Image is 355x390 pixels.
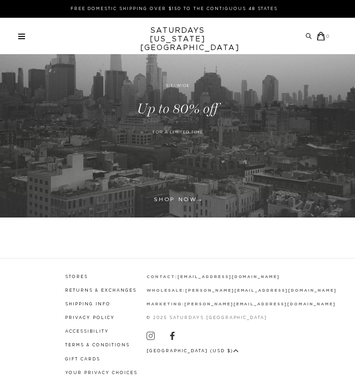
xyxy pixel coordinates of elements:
a: Returns & Exchanges [65,289,137,293]
p: FREE DOMESTIC SHIPPING OVER $150 TO THE CONTIGUOUS 48 STATES [22,5,326,12]
a: Accessibility [65,329,109,334]
a: Stores [65,275,88,279]
small: 0 [326,35,330,39]
a: SATURDAYS[US_STATE][GEOGRAPHIC_DATA] [140,26,215,52]
a: Privacy Policy [65,316,115,320]
strong: wholesale: [147,289,185,293]
a: [PERSON_NAME][EMAIL_ADDRESS][DOMAIN_NAME] [184,302,336,306]
button: [GEOGRAPHIC_DATA] (USD $) [147,348,238,355]
strong: marketing: [147,302,184,306]
strong: contact: [147,275,177,279]
a: Terms & Conditions [65,343,130,347]
a: 0 [317,32,330,41]
a: [EMAIL_ADDRESS][DOMAIN_NAME] [177,275,280,279]
a: Your privacy choices [65,371,137,375]
a: [PERSON_NAME][EMAIL_ADDRESS][DOMAIN_NAME] [185,289,337,293]
p: © 2025 Saturdays [GEOGRAPHIC_DATA] [147,314,337,321]
a: Shipping Info [65,302,111,306]
a: Gift Cards [65,357,100,361]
